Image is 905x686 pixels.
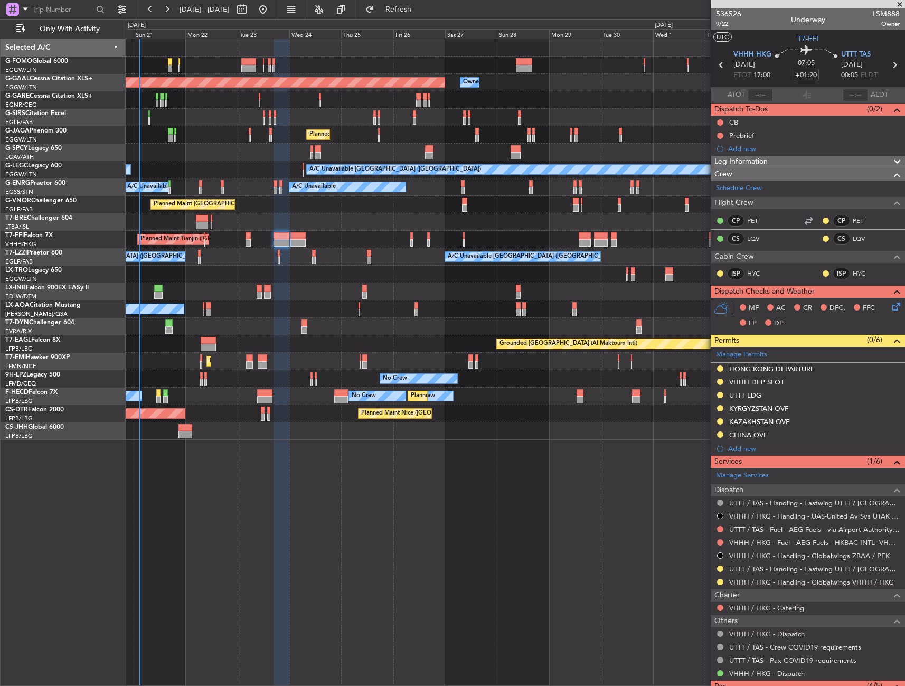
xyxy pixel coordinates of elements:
span: T7-EMI [5,354,26,361]
span: Dispatch To-Dos [714,104,768,116]
div: UTTT LDG [729,391,761,400]
span: FP [749,318,757,329]
a: G-SPCYLegacy 650 [5,145,62,152]
span: AC [776,303,786,314]
a: LFMN/NCE [5,362,36,370]
div: CP [833,215,850,227]
span: DP [774,318,784,329]
span: G-SPCY [5,145,28,152]
a: VHHH / HKG - Catering [729,604,804,613]
div: Wed 24 [289,29,341,39]
a: LQV [853,234,876,243]
span: 9H-LPZ [5,372,26,378]
a: EGGW/LTN [5,66,37,74]
a: T7-DYNChallenger 604 [5,319,74,326]
span: G-FOMO [5,58,32,64]
div: [DATE] [655,21,673,30]
div: ISP [727,268,744,279]
a: LFPB/LBG [5,432,33,440]
span: Permits [714,335,739,347]
span: DFC, [829,303,845,314]
div: Prebrief [729,131,754,140]
a: UTTT / TAS - Pax COVID19 requirements [729,656,856,665]
a: PET [747,216,771,225]
a: VHHH / HKG - Fuel - AEG Fuels - HKBAC INTL- VHHH / HKG [729,538,900,547]
a: G-LEGCLegacy 600 [5,163,62,169]
a: UTTT / TAS - Handling - Eastwing UTTT / [GEOGRAPHIC_DATA] [729,565,900,574]
span: 17:00 [753,70,770,81]
a: CS-DTRFalcon 2000 [5,407,64,413]
div: CB [729,118,738,127]
span: Leg Information [714,156,768,168]
a: HYC [853,269,876,278]
div: ISP [833,268,850,279]
div: KYRGYZSTAN OVF [729,404,788,413]
span: (1/6) [867,456,882,467]
div: Fri 26 [393,29,445,39]
a: T7-FFIFalcon 7X [5,232,53,239]
span: LX-INB [5,285,26,291]
a: LTBA/ISL [5,223,29,231]
div: Planned Maint Nice ([GEOGRAPHIC_DATA]) [361,406,479,421]
div: Mon 22 [185,29,237,39]
div: Planned Maint [GEOGRAPHIC_DATA] ([GEOGRAPHIC_DATA]) [411,388,577,404]
div: Planned Maint [GEOGRAPHIC_DATA] [210,353,310,369]
input: --:-- [748,89,773,101]
span: G-LEGC [5,163,28,169]
a: LFPB/LBG [5,397,33,405]
a: T7-LZZIPraetor 600 [5,250,62,256]
span: Dispatch Checks and Weather [714,286,815,298]
div: Add new [728,144,900,153]
div: Sun 28 [497,29,549,39]
div: VHHH DEP SLOT [729,378,784,387]
a: CS-JHHGlobal 6000 [5,424,64,430]
div: Add new [728,444,900,453]
span: Services [714,456,742,468]
a: LX-TROLegacy 650 [5,267,62,274]
div: No Crew [383,371,407,387]
span: 536526 [716,8,741,20]
a: UTTT / TAS - Fuel - AEG Fuels - via Airport Authority - [GEOGRAPHIC_DATA] / [GEOGRAPHIC_DATA] [729,525,900,534]
a: EGGW/LTN [5,136,37,144]
span: [DATE] [841,60,863,70]
a: LFPB/LBG [5,415,33,422]
div: Thu 25 [341,29,393,39]
a: EVRA/RIX [5,327,32,335]
a: G-FOMOGlobal 6000 [5,58,68,64]
a: EDLW/DTM [5,293,36,300]
span: CS-JHH [5,424,28,430]
a: G-GARECessna Citation XLS+ [5,93,92,99]
span: ATOT [728,90,745,100]
button: Refresh [361,1,424,18]
span: 9/22 [716,20,741,29]
div: CS [727,233,744,245]
a: [PERSON_NAME]/QSA [5,310,68,318]
div: A/C Unavailable [GEOGRAPHIC_DATA] ([GEOGRAPHIC_DATA]) [448,249,619,265]
a: EGLF/FAB [5,205,33,213]
a: VHHH / HKG - Dispatch [729,669,805,678]
button: Only With Activity [12,21,115,37]
a: EGGW/LTN [5,83,37,91]
div: A/C Unavailable [GEOGRAPHIC_DATA] (Stansted) [127,179,261,195]
a: LFPB/LBG [5,345,33,353]
span: LSM888 [872,8,900,20]
span: G-GAAL [5,76,30,82]
span: G-JAGA [5,128,30,134]
span: Only With Activity [27,25,111,33]
span: UTTT TAS [841,50,871,60]
a: 9H-LPZLegacy 500 [5,372,60,378]
span: LX-AOA [5,302,30,308]
div: KAZAKHSTAN OVF [729,417,789,426]
a: VHHH / HKG - Handling - Globalwings VHHH / HKG [729,578,894,587]
span: Crew [714,168,732,181]
div: Wed 1 [653,29,705,39]
a: LX-AOACitation Mustang [5,302,81,308]
a: G-VNORChallenger 650 [5,198,77,204]
a: T7-EMIHawker 900XP [5,354,70,361]
span: 00:05 [841,70,858,81]
span: Others [714,615,738,627]
div: Thu 2 [705,29,757,39]
a: UTTT / TAS - Handling - Eastwing UTTT / [GEOGRAPHIC_DATA] [729,499,900,508]
a: EGGW/LTN [5,275,37,283]
div: Planned Maint [GEOGRAPHIC_DATA] ([GEOGRAPHIC_DATA]) [309,127,476,143]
